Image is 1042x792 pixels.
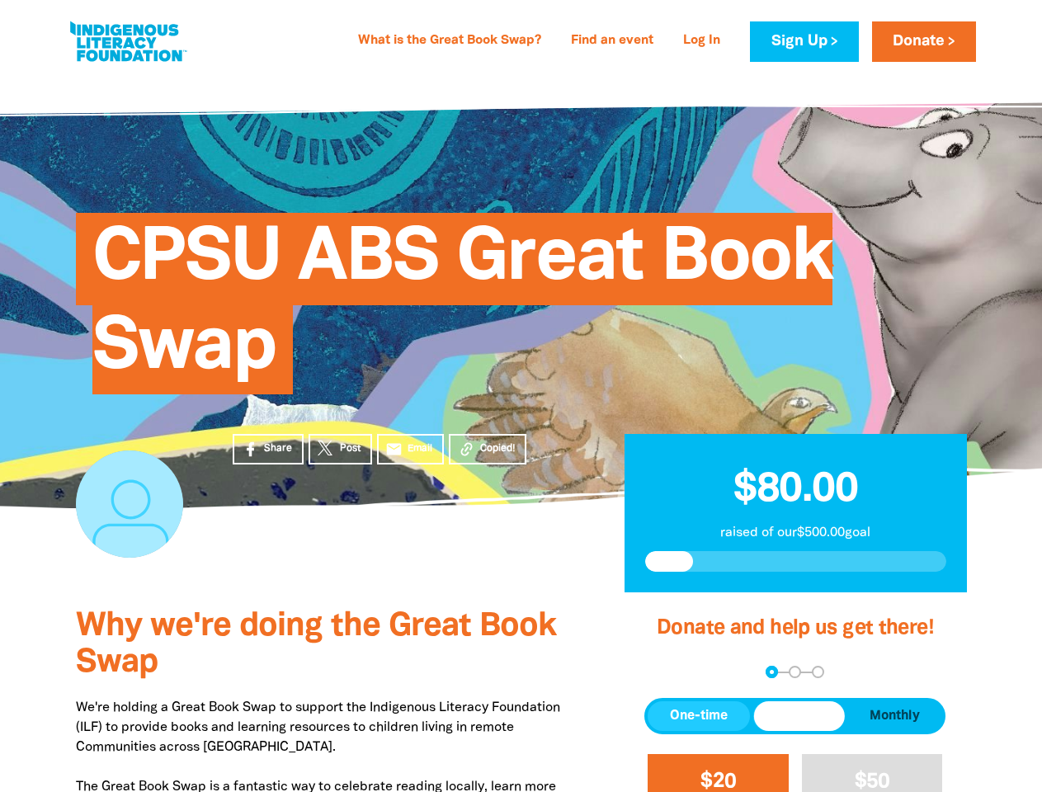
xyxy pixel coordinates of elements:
[385,441,403,458] i: email
[480,441,515,456] span: Copied!
[645,523,946,543] p: raised of our $500.00 goal
[264,441,292,456] span: Share
[76,611,556,678] span: Why we're doing the Great Book Swap
[733,471,858,509] span: $80.00
[233,434,304,464] a: Share
[872,21,976,62] a: Donate
[377,434,445,464] a: emailEmail
[340,441,361,456] span: Post
[847,701,942,731] button: Monthly
[776,706,822,726] span: Weekly
[648,701,750,731] button: One-time
[670,706,728,726] span: One-time
[673,28,730,54] a: Log In
[789,666,801,678] button: Navigate to step 2 of 3 to enter your details
[92,225,832,394] span: CPSU ABS Great Book Swap
[657,619,934,638] span: Donate and help us get there!
[750,21,858,62] a: Sign Up
[644,698,945,734] div: Donation frequency
[753,701,844,731] button: Weekly
[449,434,526,464] button: Copied!
[812,666,824,678] button: Navigate to step 3 of 3 to enter your payment details
[309,434,372,464] a: Post
[700,772,736,791] span: $20
[766,666,778,678] button: Navigate to step 1 of 3 to enter your donation amount
[348,28,551,54] a: What is the Great Book Swap?
[870,706,920,726] span: Monthly
[561,28,663,54] a: Find an event
[855,772,890,791] span: $50
[408,441,432,456] span: Email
